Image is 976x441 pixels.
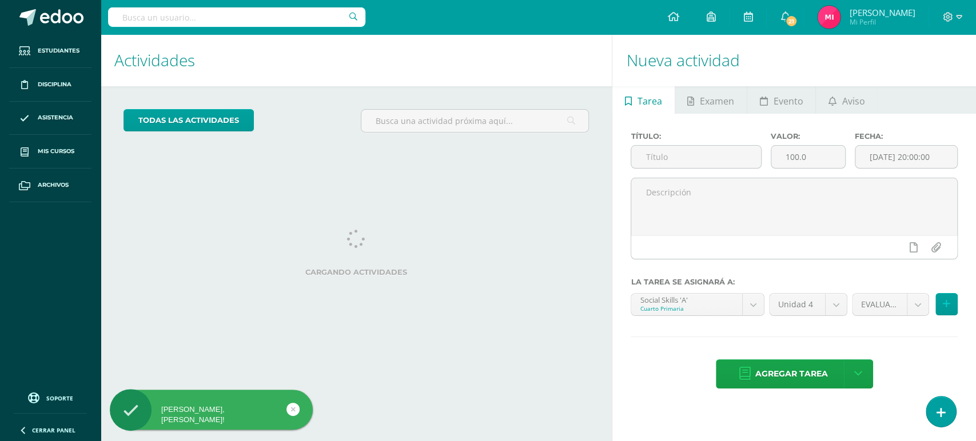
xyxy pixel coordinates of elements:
a: Soporte [14,390,87,405]
div: Cuarto Primaria [640,304,733,312]
span: [PERSON_NAME] [849,7,915,18]
a: EVALUACIÓN (30.0pts) [852,294,929,315]
input: Título [631,146,761,168]
a: Evento [747,86,815,114]
a: Aviso [816,86,877,114]
a: Unidad 4 [770,294,847,315]
span: Asistencia [38,113,73,122]
span: Examen [700,87,734,115]
span: 21 [785,15,798,27]
span: Archivos [38,181,69,190]
a: Archivos [9,169,91,202]
label: Cargando actividades [124,268,589,276]
span: Mi Perfil [849,17,915,27]
label: Valor: [771,132,846,141]
span: Aviso [842,87,865,115]
span: Estudiantes [38,46,79,55]
input: Busca una actividad próxima aquí... [361,110,588,132]
span: Mis cursos [38,147,74,156]
span: Unidad 4 [778,294,816,315]
h1: Actividades [114,34,598,86]
span: EVALUACIÓN (30.0pts) [861,294,898,315]
a: Social Skills 'A'Cuarto Primaria [631,294,763,315]
label: La tarea se asignará a: [631,278,958,286]
div: Social Skills 'A' [640,294,733,304]
input: Busca un usuario... [108,7,365,27]
a: Estudiantes [9,34,91,68]
a: Asistencia [9,102,91,135]
a: Tarea [612,86,674,114]
span: Cerrar panel [32,426,75,434]
a: Examen [675,86,747,114]
a: Disciplina [9,68,91,102]
img: 67e357ac367b967c23576a478ea07591.png [818,6,840,29]
span: Disciplina [38,80,71,89]
input: Puntos máximos [771,146,845,168]
a: Mis cursos [9,135,91,169]
input: Fecha de entrega [855,146,957,168]
span: Tarea [638,87,662,115]
span: Evento [773,87,803,115]
label: Título: [631,132,762,141]
span: Soporte [46,394,73,402]
span: Agregar tarea [755,360,828,388]
div: [PERSON_NAME], [PERSON_NAME]! [110,404,313,425]
a: todas las Actividades [124,109,254,131]
label: Fecha: [855,132,958,141]
h1: Nueva actividad [626,34,962,86]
